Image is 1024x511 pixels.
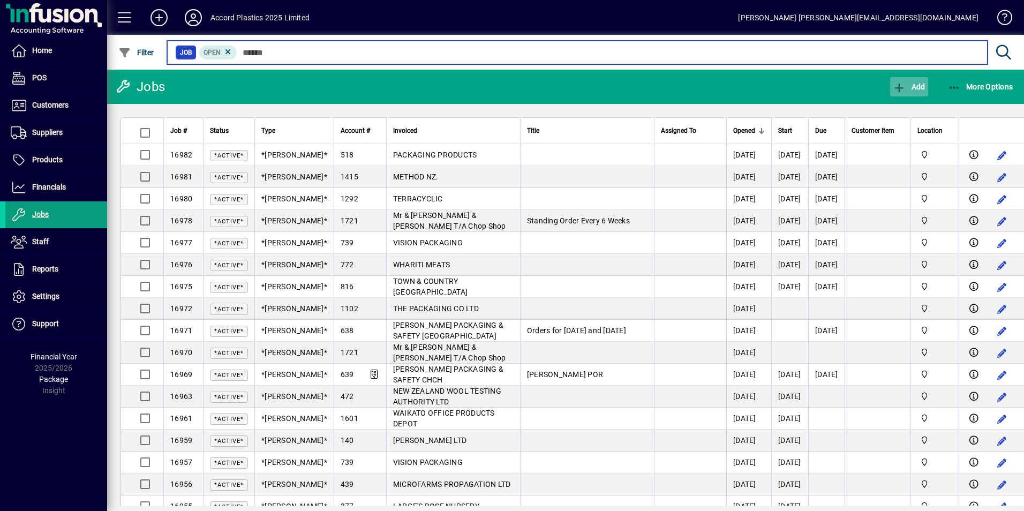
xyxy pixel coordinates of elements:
[993,410,1011,427] button: Edit
[261,392,327,401] span: *[PERSON_NAME]*
[771,144,808,166] td: [DATE]
[393,125,417,137] span: Invoiced
[261,348,327,357] span: *[PERSON_NAME]*
[261,480,327,489] span: *[PERSON_NAME]*
[993,344,1011,362] button: Edit
[808,276,845,298] td: [DATE]
[917,125,952,137] div: Location
[778,125,792,137] span: Start
[993,322,1011,340] button: Edit
[261,260,327,269] span: *[PERSON_NAME]*
[5,92,107,119] a: Customers
[393,387,501,406] span: NEW ZEALAND WOOL TESTING AUTHORITY LTD
[733,125,755,137] span: Opened
[261,216,327,225] span: *[PERSON_NAME]*
[661,125,720,137] div: Assigned To
[917,434,952,446] span: Accord Plastics
[393,343,506,362] span: Mr & [PERSON_NAME] & [PERSON_NAME] T/A Chop Shop
[341,260,354,269] span: 772
[261,414,327,423] span: *[PERSON_NAME]*
[170,436,192,445] span: 16959
[170,238,192,247] span: 16977
[771,364,808,386] td: [DATE]
[815,125,838,137] div: Due
[917,237,952,249] span: Accord Plastics
[993,213,1011,230] button: Edit
[32,292,59,300] span: Settings
[726,430,771,452] td: [DATE]
[32,155,63,164] span: Products
[170,216,192,225] span: 16978
[726,166,771,188] td: [DATE]
[989,2,1011,37] a: Knowledge Base
[771,386,808,408] td: [DATE]
[726,188,771,210] td: [DATE]
[210,9,310,26] div: Accord Plastics 2025 Limited
[170,370,192,379] span: 16969
[341,282,354,291] span: 816
[393,502,479,510] span: LARGE'S ROSE NURSERY
[917,281,952,292] span: Accord Plastics
[170,194,192,203] span: 16980
[726,276,771,298] td: [DATE]
[393,458,463,467] span: VISION PACKAGING
[261,151,327,159] span: *[PERSON_NAME]*
[170,348,192,357] span: 16970
[341,151,354,159] span: 518
[808,364,845,386] td: [DATE]
[261,370,327,379] span: *[PERSON_NAME]*
[890,77,928,96] button: Add
[993,191,1011,208] button: Edit
[993,388,1011,405] button: Edit
[170,125,187,137] span: Job #
[341,480,354,489] span: 439
[341,326,354,335] span: 638
[917,303,952,314] span: Accord Plastics
[393,321,503,340] span: [PERSON_NAME] PACKAGING & SAFETY [GEOGRAPHIC_DATA]
[917,171,952,183] span: Accord Plastics
[5,229,107,255] a: Staff
[5,283,107,310] a: Settings
[170,304,192,313] span: 16972
[393,172,439,181] span: METHOD NZ.
[771,232,808,254] td: [DATE]
[261,172,327,181] span: *[PERSON_NAME]*
[341,458,354,467] span: 739
[393,211,506,230] span: Mr & [PERSON_NAME] & [PERSON_NAME] T/A Chop Shop
[527,125,539,137] span: Title
[726,254,771,276] td: [DATE]
[5,174,107,201] a: Financials
[341,238,354,247] span: 739
[661,125,696,137] span: Assigned To
[993,235,1011,252] button: Edit
[993,147,1011,164] button: Edit
[393,304,479,313] span: THE PACKAGING CO LTD
[917,125,943,137] span: Location
[341,172,358,181] span: 1415
[5,37,107,64] a: Home
[393,151,477,159] span: PACKAGING PRODUCTS
[917,347,952,358] span: Accord Plastics
[771,210,808,232] td: [DATE]
[393,365,503,384] span: [PERSON_NAME] PACKAGING & SAFETY CHCH
[32,319,59,328] span: Support
[527,216,630,225] span: Standing Order Every 6 Weeks
[176,8,210,27] button: Profile
[393,277,468,296] span: TOWN & COUNTRY [GEOGRAPHIC_DATA]
[261,326,327,335] span: *[PERSON_NAME]*
[341,194,358,203] span: 1292
[917,369,952,380] span: Accord Plastics
[170,480,192,489] span: 16956
[808,254,845,276] td: [DATE]
[341,370,354,379] span: 639
[341,125,380,137] div: Account #
[170,260,192,269] span: 16976
[341,125,370,137] span: Account #
[733,125,765,137] div: Opened
[993,257,1011,274] button: Edit
[261,282,327,291] span: *[PERSON_NAME]*
[527,370,603,379] span: [PERSON_NAME] POR
[771,430,808,452] td: [DATE]
[261,125,275,137] span: Type
[726,210,771,232] td: [DATE]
